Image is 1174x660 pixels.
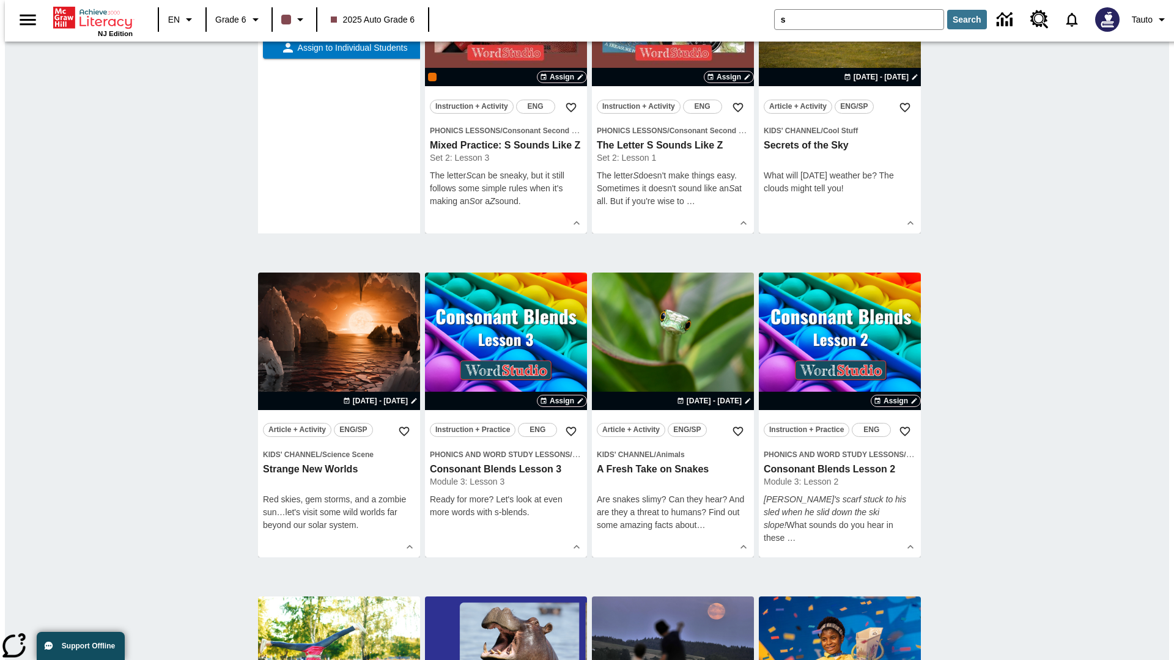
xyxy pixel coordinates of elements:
[500,127,502,135] span: /
[769,100,827,113] span: Article + Activity
[597,463,749,476] h3: A Fresh Take on Snakes
[537,395,587,407] button: Assign Choose Dates
[1127,9,1174,31] button: Profile/Settings
[550,71,574,82] span: Assign
[989,3,1023,37] a: Data Center
[854,71,909,82] span: [DATE] - [DATE]
[764,169,916,195] p: What will [DATE] weather be? The clouds might tell you!
[341,395,420,406] button: Aug 24 - Aug 24 Choose Dates
[528,100,544,113] span: ENG
[734,214,753,232] button: Show Details
[430,100,514,114] button: Instruction + Activity
[570,449,580,459] span: /
[852,423,891,437] button: ENG
[901,538,920,556] button: Show Details
[331,13,415,26] span: 2025 Auto Grade 6
[430,127,500,135] span: Phonics Lessons
[695,100,711,113] span: ENG
[764,100,832,114] button: Article + Activity
[764,494,906,530] em: [PERSON_NAME]'s scarf stuck to his sled when he slid down the ski slope!
[339,424,367,436] span: ENG/SP
[215,13,246,26] span: Grade 6
[884,395,908,406] span: Assign
[863,424,879,436] span: ENG
[320,450,322,459] span: /
[263,423,331,437] button: Article + Activity
[550,395,574,406] span: Assign
[597,127,667,135] span: Phonics Lessons
[683,100,722,114] button: ENG
[53,5,133,30] a: Home
[764,450,904,459] span: Phonics and Word Study Lessons
[717,71,741,82] span: Assign
[764,124,916,137] span: Topic: Kids' Channel/Cool Stuff
[764,139,916,152] h3: Secrets of the Sky
[729,183,734,193] em: S
[430,169,582,208] p: The letter can be sneaky, but it still follows some simple rules when it's making an or a sound.
[787,533,796,543] span: …
[764,127,821,135] span: Kids' Channel
[263,463,415,476] h3: Strange New Worlds
[530,424,545,436] span: ENG
[425,273,587,557] div: lesson details
[894,420,916,442] button: Add to Favorites
[567,214,586,232] button: Show Details
[37,632,125,660] button: Support Offline
[430,139,582,152] h3: Mixed Practice: S Sounds Like Z
[98,30,133,37] span: NJ Edition
[597,169,749,208] p: The letter doesn't make things easy. Sometimes it doesn't sound like an at all. But if you're wis...
[695,520,697,530] span: t
[894,97,916,119] button: Add to Favorites
[268,424,326,436] span: Article + Activity
[597,100,681,114] button: Instruction + Activity
[602,100,675,113] span: Instruction + Activity
[430,493,582,519] div: Ready for more? Let's look at even more words with s-blends.
[537,71,587,83] button: Assign Choose Dates
[904,449,914,459] span: /
[430,463,582,476] h3: Consonant Blends Lesson 3
[62,642,115,650] span: Support Offline
[1023,3,1056,36] a: Resource Center, Will open in new tab
[163,9,202,31] button: Language: EN, Select a language
[696,520,705,530] span: …
[435,100,508,113] span: Instruction + Activity
[823,127,858,135] span: Cool Stuff
[764,463,916,476] h3: Consonant Blends Lesson 2
[263,493,415,532] div: Red skies, gem storms, and a zombie sun…let's visit some wild worlds far beyond our solar system.
[769,424,844,436] span: Instruction + Practice
[263,37,425,59] button: Assign to Individual Students
[840,100,868,113] span: ENG/SP
[430,450,570,459] span: Phonics and Word Study Lessons
[263,448,415,461] span: Topic: Kids' Channel/Science Scene
[430,423,515,437] button: Instruction + Practice
[1095,7,1120,32] img: Avatar
[592,273,754,557] div: lesson details
[430,124,582,137] span: Topic: Phonics Lessons/Consonant Second Sounds
[322,450,374,459] span: Science Scene
[1132,13,1153,26] span: Tauto
[334,423,373,437] button: ENG/SP
[871,395,921,407] button: Assign Choose Dates
[674,395,754,406] button: Aug 26 - Aug 26 Choose Dates
[572,450,637,459] span: Consonant Blends
[597,450,654,459] span: Kids' Channel
[775,10,943,29] input: search field
[567,538,586,556] button: Show Details
[656,450,685,459] span: Animals
[759,273,921,557] div: lesson details
[560,420,582,442] button: Add to Favorites
[901,214,920,232] button: Show Details
[428,73,437,81] div: 25auto Dual International -1
[435,424,510,436] span: Instruction + Practice
[516,100,555,114] button: ENG
[704,71,754,83] button: Assign Choose Dates
[687,196,695,206] span: …
[764,448,916,461] span: Topic: Phonics and Word Study Lessons/Consonant Blends
[53,4,133,37] div: Home
[466,170,471,180] em: S
[668,423,707,437] button: ENG/SP
[670,127,766,135] span: Consonant Second Sounds
[560,97,582,119] button: Add to Favorites
[835,100,874,114] button: ENG/SP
